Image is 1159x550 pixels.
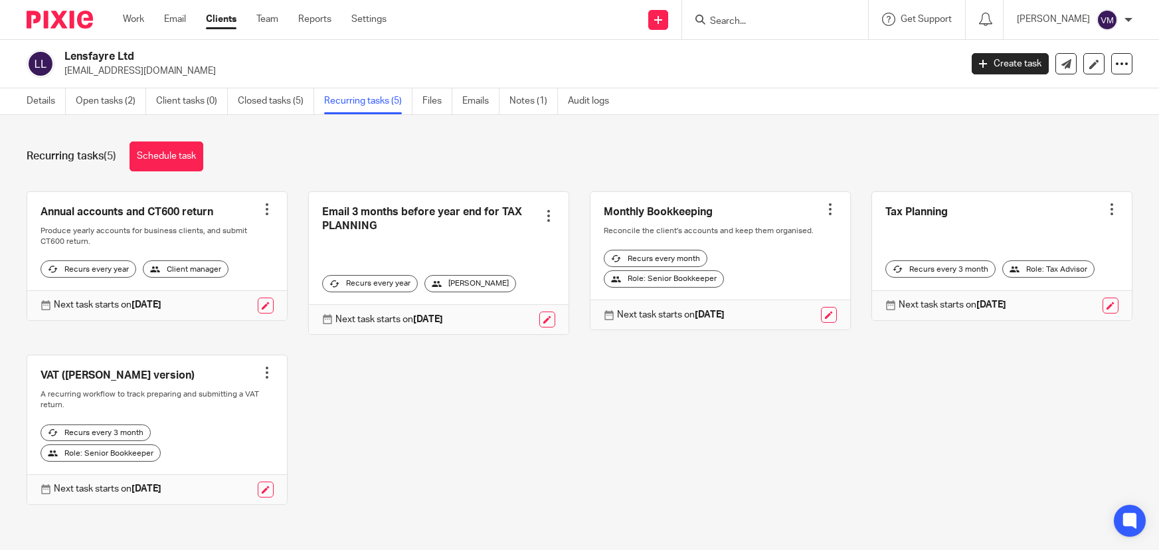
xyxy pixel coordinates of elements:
[156,88,228,114] a: Client tasks (0)
[617,308,725,321] p: Next task starts on
[972,53,1049,74] a: Create task
[1097,9,1118,31] img: svg%3E
[206,13,236,26] a: Clients
[462,88,499,114] a: Emails
[422,88,452,114] a: Files
[132,484,161,494] strong: [DATE]
[509,88,558,114] a: Notes (1)
[64,64,952,78] p: [EMAIL_ADDRESS][DOMAIN_NAME]
[256,13,278,26] a: Team
[885,260,996,278] div: Recurs every 3 month
[27,50,54,78] img: svg%3E
[568,88,619,114] a: Audit logs
[76,88,146,114] a: Open tasks (2)
[1017,13,1090,26] p: [PERSON_NAME]
[976,300,1006,310] strong: [DATE]
[322,275,418,292] div: Recurs every year
[143,260,228,278] div: Client manager
[64,50,774,64] h2: Lensfayre Ltd
[41,424,151,442] div: Recurs every 3 month
[132,300,161,310] strong: [DATE]
[238,88,314,114] a: Closed tasks (5)
[901,15,952,24] span: Get Support
[351,13,387,26] a: Settings
[123,13,144,26] a: Work
[41,260,136,278] div: Recurs every year
[54,482,161,496] p: Next task starts on
[899,298,1006,312] p: Next task starts on
[27,11,93,29] img: Pixie
[335,313,443,326] p: Next task starts on
[104,151,116,161] span: (5)
[604,270,724,288] div: Role: Senior Bookkeeper
[604,250,707,267] div: Recurs every month
[709,16,828,28] input: Search
[324,88,412,114] a: Recurring tasks (5)
[54,298,161,312] p: Next task starts on
[298,13,331,26] a: Reports
[164,13,186,26] a: Email
[27,149,116,163] h1: Recurring tasks
[41,444,161,462] div: Role: Senior Bookkeeper
[413,315,443,324] strong: [DATE]
[130,141,203,171] a: Schedule task
[1002,260,1095,278] div: Role: Tax Advisor
[424,275,516,292] div: [PERSON_NAME]
[695,310,725,320] strong: [DATE]
[27,88,66,114] a: Details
